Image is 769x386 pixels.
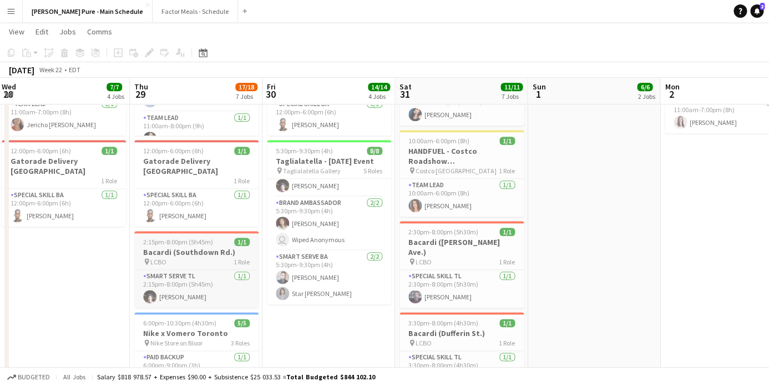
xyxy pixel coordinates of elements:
app-card-role: Smart Serve TL1/110:00am-3:30pm (5h30m)[PERSON_NAME] [399,88,524,126]
span: 3 Roles [231,339,250,347]
span: Budgeted [18,373,50,381]
h3: Bacardi (Southdown Rd.) [134,247,259,257]
app-card-role: Special Skill BA1/112:00pm-6:00pm (6h)[PERSON_NAME] [134,189,259,227]
h3: Bacardi ([PERSON_NAME] Ave.) [399,237,524,257]
span: 2:30pm-8:00pm (5h30m) [408,228,478,236]
app-job-card: 12:00pm-6:00pm (6h)1/1Gatorade Delivery [GEOGRAPHIC_DATA]1 RoleSpecial Skill BA1/112:00pm-6:00pm ... [2,140,126,227]
span: 11/11 [500,83,523,91]
span: Sun [532,82,545,92]
h3: Gatorade Delivery [GEOGRAPHIC_DATA] [134,156,259,176]
span: 5/5 [234,319,250,327]
h3: Taglialatella - [DATE] Event [267,156,391,166]
span: 1 [530,88,545,101]
app-card-role: Smart Serve BA2/25:30pm-9:30pm (4h)[PERSON_NAME]Star [PERSON_NAME] [267,250,391,304]
span: Mon [665,82,679,92]
app-card-role: Special Skill BA1/112:00pm-6:00pm (6h)[PERSON_NAME] [2,189,126,227]
span: 1 Role [499,339,515,347]
span: 29 [133,88,148,101]
span: 12:00pm-6:00pm (6h) [11,147,71,155]
span: Total Budgeted $844 102.10 [286,373,375,381]
app-job-card: 2:15pm-8:00pm (5h45m)1/1Bacardi (Southdown Rd.) LCBO1 RoleSmart Serve TL1/12:15pm-8:00pm (5h45m)[... [134,231,259,308]
span: 5 Roles [363,167,382,175]
span: Comms [87,27,112,37]
button: Factor Meals - Schedule [153,1,238,22]
span: 1/1 [234,238,250,246]
div: 4 Jobs [368,92,389,101]
span: 8/8 [367,147,382,155]
span: 30 [265,88,276,101]
span: Jobs [59,27,76,37]
a: Edit [31,24,53,39]
span: 14/14 [368,83,390,91]
div: 7 Jobs [501,92,522,101]
span: 2:15pm-8:00pm (5h45m) [143,238,213,246]
span: 17/18 [235,83,257,91]
span: 1 Role [234,177,250,185]
span: 1/1 [499,228,515,236]
button: Budgeted [6,371,52,383]
h3: Nike x Vomero Toronto [134,328,259,338]
span: 10:00am-6:00pm (8h) [408,137,469,145]
div: [DATE] [9,64,34,76]
a: Jobs [55,24,80,39]
span: 3:30pm-8:00pm (4h30m) [408,319,478,327]
span: Costco [GEOGRAPHIC_DATA] [416,167,497,175]
span: 1 Role [499,167,515,175]
div: EDT [69,66,80,74]
span: 12:00pm-6:00pm (6h) [143,147,204,155]
span: 6/6 [637,83,652,91]
span: All jobs [61,373,88,381]
app-card-role: Smart Serve TL1/12:15pm-8:00pm (5h45m)[PERSON_NAME] [134,270,259,308]
span: 1/1 [499,319,515,327]
span: Edit [36,27,48,37]
app-card-role: Team Lead1/110:00am-6:00pm (8h)[PERSON_NAME] [399,179,524,217]
app-card-role: Team Lead1/111:00am-8:00pm (9h)[PERSON_NAME] [134,112,259,149]
app-job-card: 2:30pm-8:00pm (5h30m)1/1Bacardi ([PERSON_NAME] Ave.) LCBO1 RoleSpecial Skill TL1/12:30pm-8:00pm (... [399,221,524,308]
app-job-card: 10:00am-6:00pm (8h)1/1HANDFUEL - Costco Roadshow [GEOGRAPHIC_DATA] Costco [GEOGRAPHIC_DATA]1 Role... [399,130,524,217]
app-card-role: Special Skill BA1/112:00pm-6:00pm (6h)[PERSON_NAME] [267,98,391,136]
span: LCBO [150,258,166,266]
app-card-role: Special Skill TL1/12:30pm-8:00pm (5h30m)[PERSON_NAME] [399,270,524,308]
span: Thu [134,82,148,92]
a: View [4,24,29,39]
span: 1 Role [234,258,250,266]
span: Sat [399,82,412,92]
span: 2 [663,88,679,101]
button: [PERSON_NAME] Pure - Main Schedule [23,1,153,22]
app-job-card: 12:00pm-6:00pm (6h)1/1Gatorade Delivery [GEOGRAPHIC_DATA]1 RoleSpecial Skill BA1/112:00pm-6:00pm ... [134,140,259,227]
span: 7/7 [107,83,122,91]
div: 7 Jobs [236,92,257,101]
span: 1/1 [102,147,117,155]
span: LCBO [416,339,432,347]
h3: HANDFUEL - Costco Roadshow [GEOGRAPHIC_DATA] [399,146,524,166]
h3: Bacardi (Dufferin St.) [399,328,524,338]
div: 4 Jobs [107,92,124,101]
app-card-role: Brand Ambassador2/25:30pm-9:30pm (4h)[PERSON_NAME] Wiped Anonymous [267,197,391,250]
span: 6:00pm-10:30pm (4h30m) [143,319,216,327]
h3: Gatorade Delivery [GEOGRAPHIC_DATA] [2,156,126,176]
span: Nike Store on Bloor [150,339,203,347]
span: Week 22 [37,66,64,74]
span: 5:30pm-9:30pm (4h) [276,147,333,155]
span: 31 [398,88,412,101]
app-job-card: 5:30pm-9:30pm (4h)8/8Taglialatella - [DATE] Event Taglialatella Gallery5 Roles[PERSON_NAME]Brand ... [267,140,391,304]
div: 2 Jobs [638,92,655,101]
span: View [9,27,24,37]
span: Taglialatella Gallery [283,167,341,175]
span: LCBO [416,258,432,266]
span: 1/1 [234,147,250,155]
span: Wed [2,82,16,92]
a: Comms [83,24,117,39]
a: 2 [750,4,763,18]
div: Salary $818 978.57 + Expenses $90.00 + Subsistence $25 033.53 = [97,373,375,381]
app-card-role: Team Lead1/111:00am-7:00pm (8h)Jericho [PERSON_NAME] [2,98,126,136]
span: 1 Role [499,258,515,266]
span: 1 Role [101,177,117,185]
span: 2 [760,3,765,10]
